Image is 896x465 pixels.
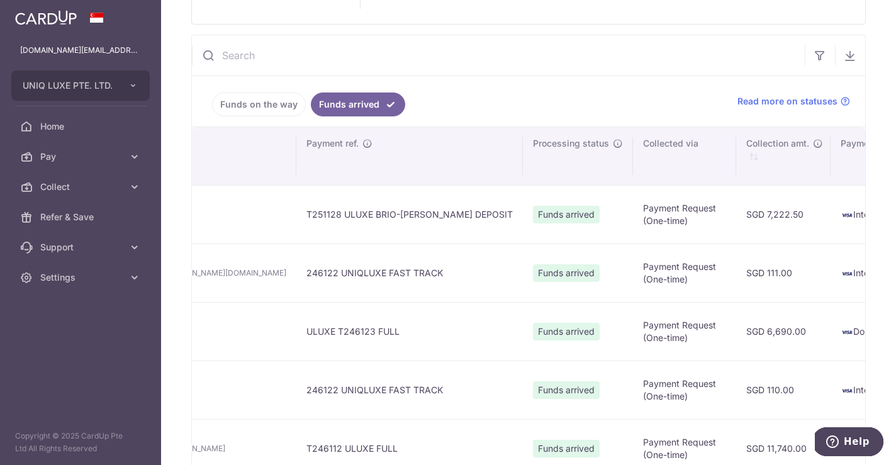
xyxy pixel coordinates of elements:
[841,326,853,339] img: visa-sm-192604c4577d2d35970c8ed26b86981c2741ebd56154ab54ad91a526f0f24972.png
[737,95,850,108] a: Read more on statuses
[11,70,150,101] button: UNIQ LUXE PTE. LTD.
[533,381,600,399] span: Funds arrived
[40,241,123,254] span: Support
[633,185,736,244] td: Payment Request (One-time)
[212,92,306,116] a: Funds on the way
[523,127,633,185] th: Processing status
[746,137,809,150] span: Collection amt.
[15,10,77,25] img: CardUp
[40,271,123,284] span: Settings
[40,120,123,133] span: Home
[736,244,831,302] td: SGD 111.00
[633,302,736,361] td: Payment Request (One-time)
[736,185,831,244] td: SGD 7,222.50
[841,267,853,280] img: visa-sm-192604c4577d2d35970c8ed26b86981c2741ebd56154ab54ad91a526f0f24972.png
[815,427,883,459] iframe: Opens a widget where you can find more information
[296,361,523,419] td: 246122 UNIQLUXE FAST TRACK
[533,440,600,457] span: Funds arrived
[192,35,805,76] input: Search
[20,44,141,57] p: [DOMAIN_NAME][EMAIL_ADDRESS][DOMAIN_NAME]
[633,244,736,302] td: Payment Request (One-time)
[40,181,123,193] span: Collect
[533,137,609,150] span: Processing status
[736,361,831,419] td: SGD 110.00
[29,9,55,20] span: Help
[40,211,123,223] span: Refer & Save
[296,302,523,361] td: ULUXE T246123 FULL
[40,150,123,163] span: Pay
[296,127,523,185] th: Payment ref.
[533,323,600,340] span: Funds arrived
[736,127,831,185] th: Collection amt. : activate to sort column ascending
[306,137,359,150] span: Payment ref.
[633,361,736,419] td: Payment Request (One-time)
[311,92,405,116] a: Funds arrived
[533,206,600,223] span: Funds arrived
[736,302,831,361] td: SGD 6,690.00
[533,264,600,282] span: Funds arrived
[296,244,523,302] td: 246122 UNIQLUXE FAST TRACK
[841,209,853,221] img: visa-sm-192604c4577d2d35970c8ed26b86981c2741ebd56154ab54ad91a526f0f24972.png
[737,95,837,108] span: Read more on statuses
[23,79,116,92] span: UNIQ LUXE PTE. LTD.
[633,127,736,185] th: Collected via
[296,185,523,244] td: T251128 ULUXE BRIO-[PERSON_NAME] DEPOSIT
[841,384,853,397] img: visa-sm-192604c4577d2d35970c8ed26b86981c2741ebd56154ab54ad91a526f0f24972.png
